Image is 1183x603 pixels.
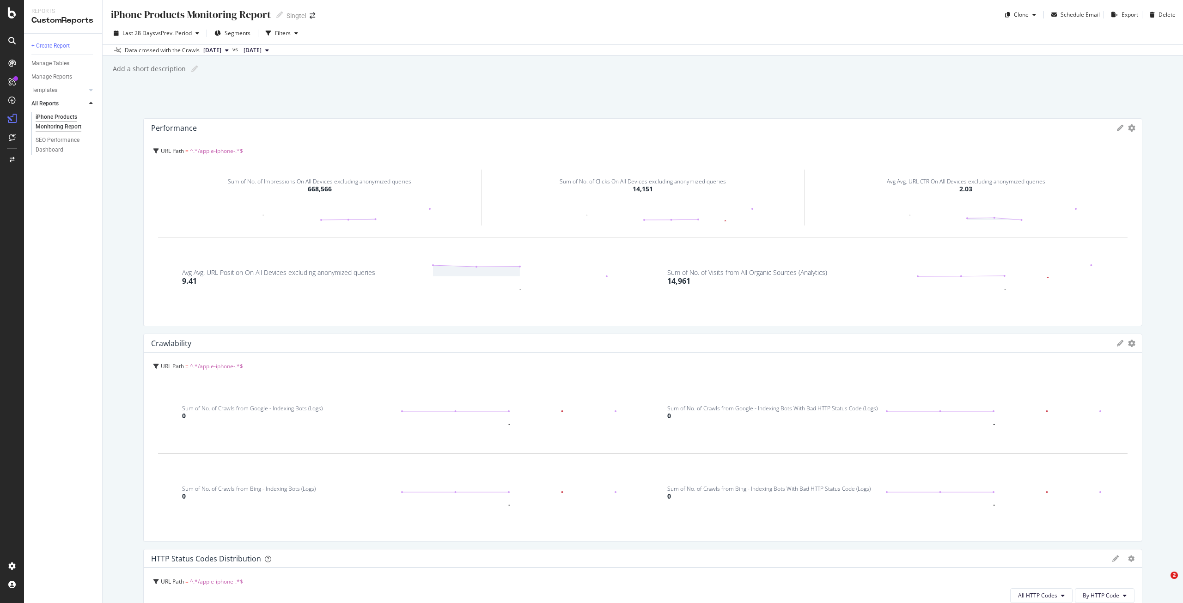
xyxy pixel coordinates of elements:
[190,147,243,155] span: ^.*/apple-iphone-.*$
[667,406,878,411] div: Sum of No. of Crawls from Google - Indexing Bots With Bad HTTP Status Code (Logs)
[308,184,332,194] div: 668,566
[476,286,565,292] div: -
[151,339,191,348] div: Crawlability
[244,46,262,55] span: 2025 Aug. 24th
[531,212,643,217] div: -
[203,46,221,55] span: 2025 Sep. 21st
[182,411,186,420] div: 0
[262,26,302,41] button: Filters
[959,184,972,194] div: 2.03
[31,59,69,68] div: Manage Tables
[31,99,86,109] a: All Reports
[1128,340,1135,347] div: gear
[225,29,250,37] span: Segments
[151,554,261,563] div: HTTP Status Codes Distribution
[112,64,186,73] div: Add a short description
[276,12,283,18] i: Edit report name
[1146,7,1176,22] button: Delete
[31,15,95,26] div: CustomReports
[31,59,96,68] a: Manage Tables
[275,29,291,37] div: Filters
[155,29,192,37] span: vs Prev. Period
[31,41,96,51] a: + Create Report
[854,212,966,217] div: -
[182,486,316,492] div: Sum of No. of Crawls from Bing - Indexing Bots (Logs)
[1048,7,1100,22] button: Schedule Email
[200,45,232,56] button: [DATE]
[667,411,671,420] div: 0
[207,212,320,217] div: -
[240,45,273,56] button: [DATE]
[1152,572,1174,594] iframe: Intercom live chat
[667,276,690,286] div: 14,961
[1061,11,1100,18] div: Schedule Email
[190,362,243,370] span: ^.*/apple-iphone-.*$
[161,147,184,155] span: URL Path
[161,362,184,370] span: URL Path
[185,362,189,370] span: =
[31,7,95,15] div: Reports
[1010,588,1073,603] button: All HTTP Codes
[125,46,200,55] div: Data crossed with the Crawls
[1001,7,1040,22] button: Clone
[508,421,511,427] div: -
[993,421,995,427] div: -
[1108,7,1138,22] button: Export
[190,578,243,585] span: ^.*/apple-iphone-.*$
[1122,11,1138,18] div: Export
[633,184,653,194] div: 14,151
[1014,11,1029,18] div: Clone
[143,118,1142,326] div: PerformancegeargearURL Path = ^.*/apple-iphone-.*$Sum of No. of Impressions On All Devices exclud...
[1075,588,1134,603] button: By HTTP Code
[110,26,203,41] button: Last 28 DaysvsPrev. Period
[1128,125,1135,131] div: gear
[36,112,90,132] div: iPhone Products Monitoring Report
[143,334,1142,542] div: CrawlabilitygeargearURL Path = ^.*/apple-iphone-.*$Sum of No. of Crawls from Google - Indexing Bo...
[961,286,1049,292] div: -
[31,72,96,82] a: Manage Reports
[1018,591,1057,599] span: All HTTP Codes
[122,29,155,37] span: Last 28 Days
[667,269,827,276] div: Sum of No. of Visits from All Organic Sources (Analytics)
[667,486,871,492] div: Sum of No. of Crawls from Bing - Indexing Bots With Bad HTTP Status Code (Logs)
[182,276,197,286] div: 9.41
[185,578,189,585] span: =
[182,406,323,411] div: Sum of No. of Crawls from Google - Indexing Bots (Logs)
[1159,11,1176,18] div: Delete
[185,147,189,155] span: =
[36,135,96,155] a: SEO Performance Dashboard
[31,99,59,109] div: All Reports
[287,11,306,20] div: Singtel
[211,26,254,41] button: Segments
[1171,572,1178,579] span: 2
[31,41,70,51] div: + Create Report
[36,135,89,155] div: SEO Performance Dashboard
[310,12,315,19] div: arrow-right-arrow-left
[161,578,184,585] span: URL Path
[110,7,271,22] div: iPhone Products Monitoring Report
[182,269,375,276] div: Avg Avg. URL Position On All Devices excluding anonymized queries
[232,45,240,54] span: vs
[560,179,726,184] div: Sum of No. of Clicks On All Devices excluding anonymized queries
[182,492,186,501] div: 0
[1083,591,1119,599] span: By HTTP Code
[36,112,96,132] a: iPhone Products Monitoring Report
[993,502,995,508] div: -
[151,123,197,133] div: Performance
[508,502,511,508] div: -
[1128,555,1134,562] div: gear
[191,66,198,72] i: Edit report name
[31,72,72,82] div: Manage Reports
[31,85,86,95] a: Templates
[887,179,1045,184] div: Avg Avg. URL CTR On All Devices excluding anonymized queries
[228,179,411,184] div: Sum of No. of Impressions On All Devices excluding anonymized queries
[31,85,57,95] div: Templates
[667,492,671,501] div: 0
